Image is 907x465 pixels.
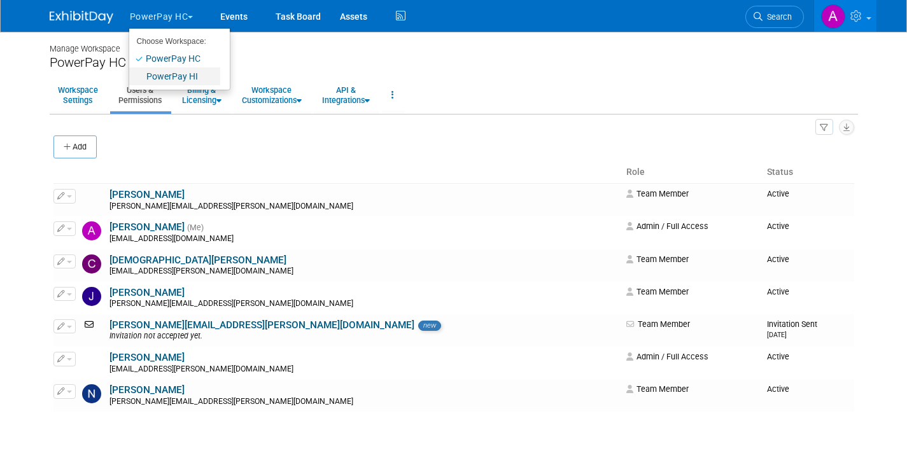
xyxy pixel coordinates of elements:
[314,80,378,111] a: API &Integrations
[109,234,618,244] div: [EMAIL_ADDRESS][DOMAIN_NAME]
[109,397,618,407] div: [PERSON_NAME][EMAIL_ADDRESS][PERSON_NAME][DOMAIN_NAME]
[50,32,858,55] div: Manage Workspace
[82,384,101,403] img: Nehal Patel
[109,299,618,309] div: [PERSON_NAME][EMAIL_ADDRESS][PERSON_NAME][DOMAIN_NAME]
[762,162,854,183] th: Status
[109,364,618,375] div: [EMAIL_ADDRESS][PERSON_NAME][DOMAIN_NAME]
[626,352,708,361] span: Admin / Full Access
[82,254,101,274] img: Cristiana Rafferty
[110,80,170,111] a: Users &Permissions
[767,384,789,394] span: Active
[767,319,817,339] span: Invitation Sent
[109,202,618,212] div: [PERSON_NAME][EMAIL_ADDRESS][PERSON_NAME][DOMAIN_NAME]
[767,352,789,361] span: Active
[626,254,689,264] span: Team Member
[767,189,789,198] span: Active
[821,4,845,29] img: Arlene Cardie
[763,12,792,22] span: Search
[109,319,414,331] a: [PERSON_NAME][EMAIL_ADDRESS][PERSON_NAME][DOMAIN_NAME]
[129,50,220,67] a: PowerPay HC
[234,80,310,111] a: WorkspaceCustomizations
[82,287,101,306] img: Joe Clement
[109,221,185,233] a: [PERSON_NAME]
[109,189,185,200] a: [PERSON_NAME]
[767,331,787,339] small: [DATE]
[626,189,689,198] span: Team Member
[109,254,286,266] a: [DEMOGRAPHIC_DATA][PERSON_NAME]
[767,221,789,231] span: Active
[626,287,689,296] span: Team Member
[129,33,220,50] li: Choose Workspace:
[109,384,185,396] a: [PERSON_NAME]
[626,319,690,329] span: Team Member
[187,223,204,232] span: (Me)
[109,352,185,363] a: [PERSON_NAME]
[418,321,441,331] span: new
[53,135,97,158] button: Add
[50,55,858,71] div: PowerPay HC
[109,267,618,277] div: [EMAIL_ADDRESS][PERSON_NAME][DOMAIN_NAME]
[50,80,106,111] a: WorkspaceSettings
[109,331,618,342] div: Invitation not accepted yet.
[621,162,762,183] th: Role
[767,287,789,296] span: Active
[626,384,689,394] span: Team Member
[109,287,185,298] a: [PERSON_NAME]
[745,6,804,28] a: Search
[767,254,789,264] span: Active
[174,80,230,111] a: Billing &Licensing
[50,11,113,24] img: ExhibitDay
[129,67,220,85] a: PowerPay HI
[82,189,101,208] img: Alicia Hazzard
[82,221,101,240] img: Arlene Cardie
[626,221,708,231] span: Admin / Full Access
[82,352,101,371] img: Lauren Cooperman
